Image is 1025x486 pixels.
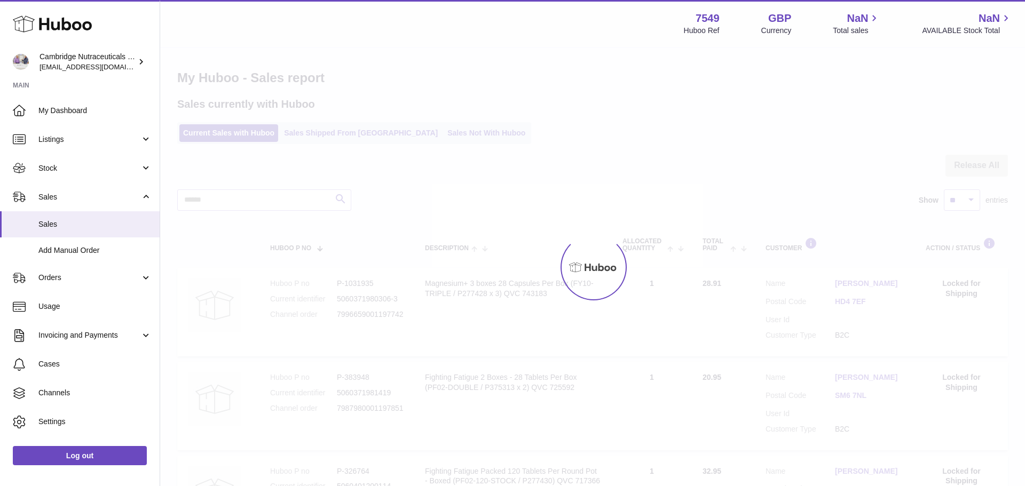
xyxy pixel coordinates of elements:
span: Sales [38,219,152,229]
a: Log out [13,446,147,465]
div: Cambridge Nutraceuticals Ltd [40,52,136,72]
div: Huboo Ref [684,26,720,36]
strong: GBP [768,11,791,26]
a: NaN Total sales [833,11,880,36]
span: My Dashboard [38,106,152,116]
span: Add Manual Order [38,245,152,256]
span: Stock [38,163,140,173]
span: NaN [847,11,868,26]
img: internalAdmin-7549@internal.huboo.com [13,54,29,70]
span: Total sales [833,26,880,36]
span: AVAILABLE Stock Total [922,26,1012,36]
span: Invoicing and Payments [38,330,140,340]
a: NaN AVAILABLE Stock Total [922,11,1012,36]
span: [EMAIL_ADDRESS][DOMAIN_NAME] [40,62,157,71]
span: Listings [38,134,140,145]
strong: 7549 [696,11,720,26]
div: Currency [761,26,792,36]
span: Cases [38,359,152,369]
span: Usage [38,301,152,312]
span: Channels [38,388,152,398]
span: Settings [38,417,152,427]
span: NaN [979,11,1000,26]
span: Sales [38,192,140,202]
span: Orders [38,273,140,283]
